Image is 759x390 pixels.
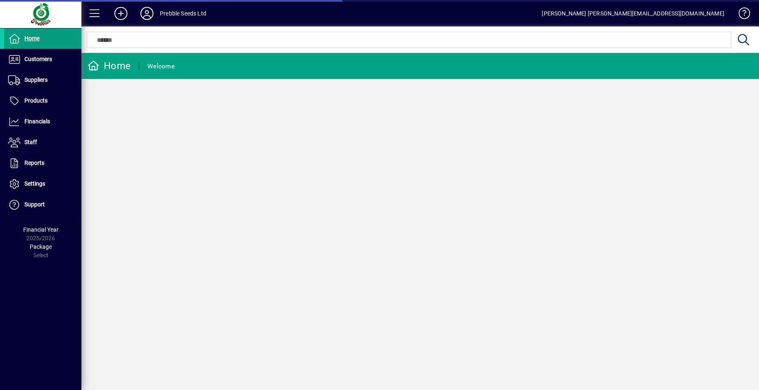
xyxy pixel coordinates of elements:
div: Home [87,59,131,72]
div: [PERSON_NAME] [PERSON_NAME][EMAIL_ADDRESS][DOMAIN_NAME] [542,7,724,20]
span: Home [24,35,39,42]
a: Financials [4,112,81,132]
span: Staff [24,139,37,145]
a: Staff [4,132,81,153]
span: Financials [24,118,50,125]
span: Suppliers [24,77,48,83]
a: Reports [4,153,81,173]
div: Welcome [147,60,175,73]
span: Settings [24,180,45,187]
span: Support [24,201,45,208]
button: Profile [134,6,160,21]
a: Support [4,195,81,215]
a: Settings [4,174,81,194]
div: Prebble Seeds Ltd [160,7,206,20]
a: Suppliers [4,70,81,90]
span: Products [24,97,48,104]
a: Knowledge Base [733,2,749,28]
a: Customers [4,49,81,70]
span: Customers [24,56,52,62]
span: Financial Year [23,226,59,233]
a: Products [4,91,81,111]
button: Add [108,6,134,21]
span: Package [30,243,52,250]
span: Reports [24,160,44,166]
